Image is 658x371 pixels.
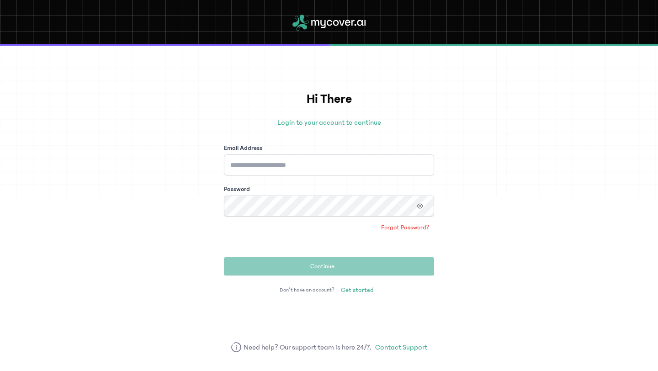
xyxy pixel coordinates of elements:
a: Get started [336,283,378,297]
span: Forgot Password? [381,223,430,232]
a: Contact Support [375,342,427,353]
span: Need help? Our support team is here 24/7. [244,342,372,353]
p: Login to your account to continue [224,117,434,128]
button: Continue [224,257,434,276]
h1: Hi There [224,90,434,109]
a: Forgot Password? [377,220,434,235]
label: Password [224,185,250,194]
span: Don’t have an account? [280,286,334,294]
span: Get started [341,286,374,295]
label: Email Address [224,143,262,153]
span: Continue [310,262,334,271]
